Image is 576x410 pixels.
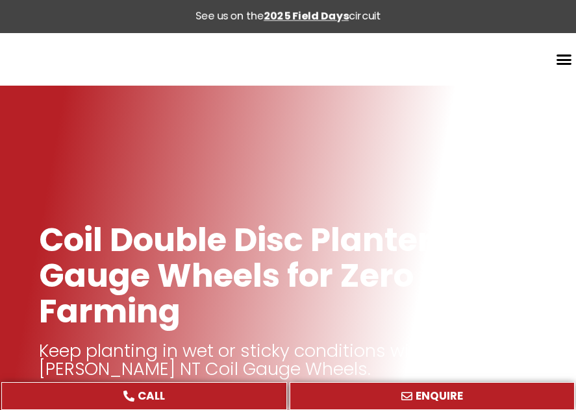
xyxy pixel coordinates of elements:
p: Keep planting in wet or sticky conditions with [PERSON_NAME] NT Coil Gauge Wheels. [39,342,537,378]
span: CALL [138,391,165,402]
div: Menu Toggle [551,47,576,72]
h1: Double Disc Planter Gauge Wheels for Zero Till Farming [39,222,537,329]
span: Coil [39,217,103,263]
a: CALL [1,382,287,410]
a: 2025 Field Days [264,8,349,23]
span: ENQUIRE [416,391,463,402]
div: See us on the circuit [195,9,381,23]
a: ENQUIRE [290,382,575,410]
img: Ryan NT logo [45,40,173,79]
